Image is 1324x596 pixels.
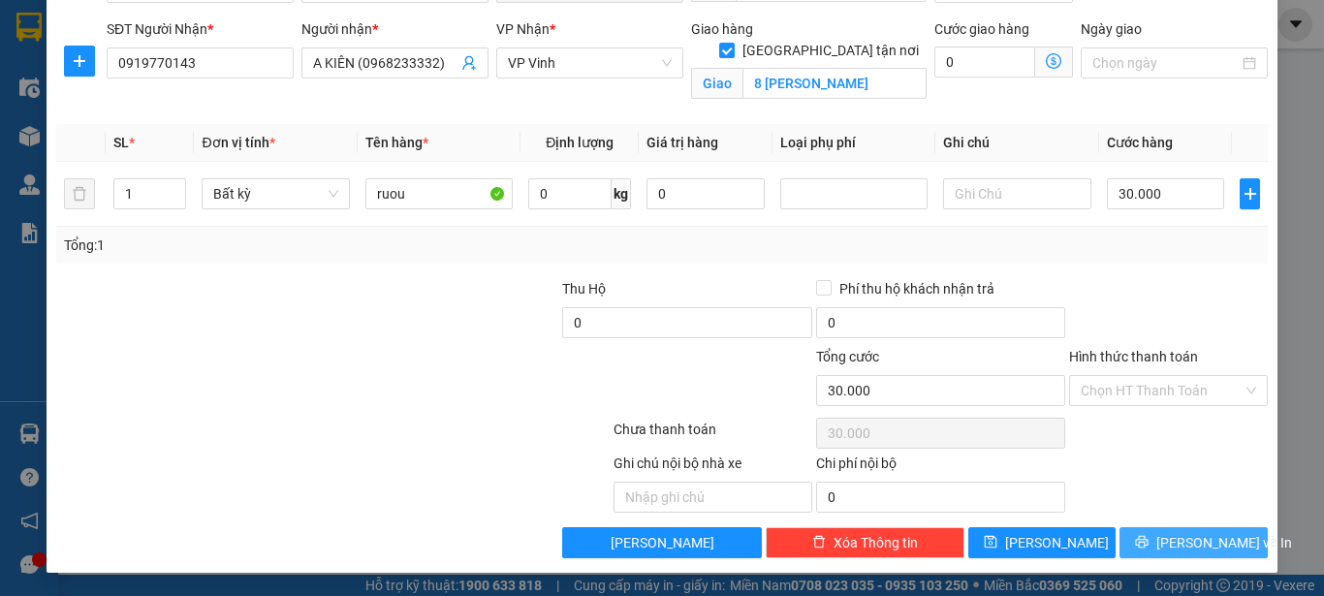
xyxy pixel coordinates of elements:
span: Cước hàng [1107,135,1173,150]
div: Người nhận [301,18,489,40]
span: printer [1135,535,1149,550]
span: Bất kỳ [213,179,337,208]
button: [PERSON_NAME] [562,527,761,558]
span: dollar-circle [1046,53,1061,69]
input: 0 [646,178,765,209]
button: delete [64,178,95,209]
button: plus [64,46,95,77]
input: Giao tận nơi [742,68,927,99]
li: Hotline: 02386655777, 02462925925, 0944789456 [181,72,810,96]
span: Giao [691,68,742,99]
input: Ghi Chú [943,178,1090,209]
span: [PERSON_NAME] [611,532,714,553]
span: Thu Hộ [562,281,606,297]
input: Ngày giao [1092,52,1239,74]
span: Định lượng [546,135,614,150]
div: Tổng: 1 [64,235,513,256]
div: SĐT Người Nhận [107,18,294,40]
button: printer[PERSON_NAME] và In [1119,527,1268,558]
label: Hình thức thanh toán [1069,349,1198,364]
input: VD: Bàn, Ghế [365,178,513,209]
span: Đơn vị tính [202,135,274,150]
label: Cước giao hàng [934,21,1029,37]
span: kg [612,178,631,209]
b: GỬI : VP Giải Phóng [24,141,259,173]
span: VP Vinh [508,48,672,78]
input: Nhập ghi chú [614,482,812,513]
div: Chi phí nội bộ [816,453,1065,482]
button: deleteXóa Thông tin [766,527,964,558]
span: VP Nhận [496,21,550,37]
div: Chưa thanh toán [612,419,814,453]
th: Loại phụ phí [772,124,935,162]
div: Ghi chú nội bộ nhà xe [614,453,812,482]
img: logo.jpg [24,24,121,121]
span: plus [65,53,94,69]
span: SL [113,135,129,150]
span: Xóa Thông tin [834,532,918,553]
span: Phí thu hộ khách nhận trả [832,278,1002,299]
button: save[PERSON_NAME] [968,527,1117,558]
span: user-add [461,55,477,71]
span: [GEOGRAPHIC_DATA] tận nơi [735,40,927,61]
span: delete [812,535,826,550]
input: Cước giao hàng [934,47,1035,78]
span: Giao hàng [691,21,753,37]
span: Tổng cước [816,349,879,364]
label: Ngày giao [1081,21,1142,37]
span: [PERSON_NAME] và In [1156,532,1292,553]
th: Ghi chú [935,124,1098,162]
span: save [984,535,997,550]
span: [PERSON_NAME] [1005,532,1109,553]
li: [PERSON_NAME], [PERSON_NAME] [181,47,810,72]
span: Giá trị hàng [646,135,718,150]
span: Tên hàng [365,135,428,150]
button: plus [1240,178,1260,209]
span: plus [1241,186,1259,202]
